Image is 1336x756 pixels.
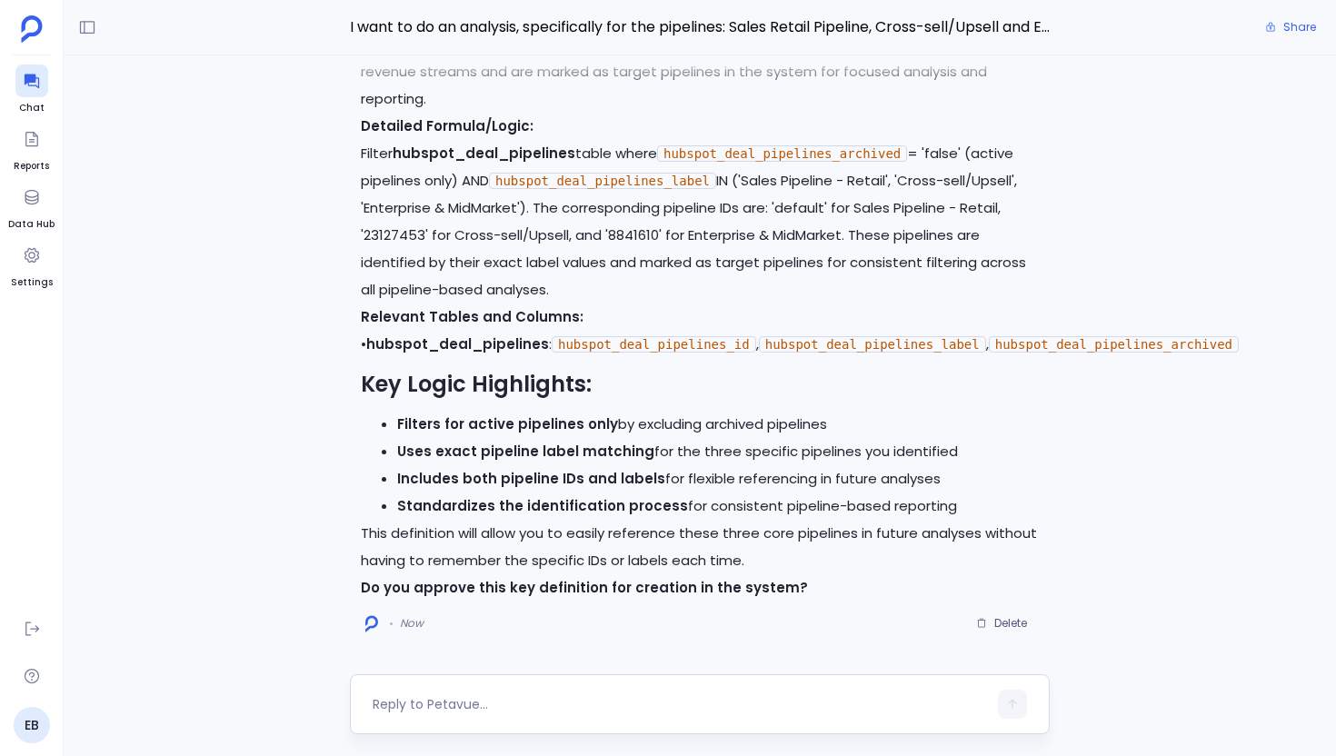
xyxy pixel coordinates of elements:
[361,303,1039,358] p: • : , ,
[15,101,48,115] span: Chat
[397,496,688,515] strong: Standardizes the identification process
[397,411,1039,438] li: by excluding archived pipelines
[397,469,665,488] strong: Includes both pipeline IDs and labels
[361,369,1039,400] h2: Key Logic Highlights:
[964,610,1039,637] button: Delete
[15,65,48,115] a: Chat
[361,116,533,135] strong: Detailed Formula/Logic:
[552,336,756,353] code: hubspot_deal_pipelines_id
[361,307,583,326] strong: Relevant Tables and Columns:
[989,336,1239,353] code: hubspot_deal_pipelines_archived
[361,578,808,597] strong: Do you approve this key definition for creation in the system?
[11,275,53,290] span: Settings
[11,239,53,290] a: Settings
[14,159,49,174] span: Reports
[350,15,1050,39] span: I want to do an analysis, specifically for the pipelines: Sales Retail Pipeline, Cross-sell/Upsel...
[1254,15,1327,40] button: Share
[657,145,907,162] code: hubspot_deal_pipelines_archived
[8,181,55,232] a: Data Hub
[14,707,50,743] a: EB
[397,442,654,461] strong: Uses exact pipeline label matching
[8,217,55,232] span: Data Hub
[361,520,1039,574] p: This definition will allow you to easily reference these three core pipelines in future analyses ...
[489,173,716,189] code: hubspot_deal_pipelines_label
[365,615,378,632] img: logo
[994,616,1027,631] span: Delete
[1283,20,1316,35] span: Share
[397,465,1039,492] li: for flexible referencing in future analyses
[397,438,1039,465] li: for the three specific pipelines you identified
[14,123,49,174] a: Reports
[366,334,549,353] strong: hubspot_deal_pipelines
[400,616,424,631] span: Now
[21,15,43,43] img: petavue logo
[361,113,1039,303] p: Filter table where = 'false' (active pipelines only) AND IN ('Sales Pipeline - Retail', 'Cross-se...
[397,492,1039,520] li: for consistent pipeline-based reporting
[397,414,618,433] strong: Filters for active pipelines only
[393,144,575,163] strong: hubspot_deal_pipelines
[759,336,986,353] code: hubspot_deal_pipelines_label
